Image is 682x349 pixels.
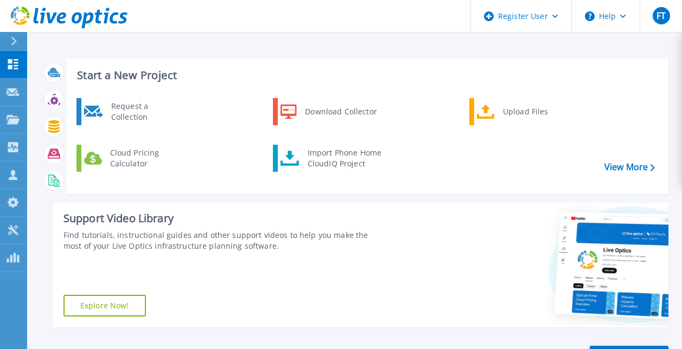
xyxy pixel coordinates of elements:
[273,98,384,125] a: Download Collector
[77,145,188,172] a: Cloud Pricing Calculator
[604,162,655,172] a: View More
[63,230,384,251] div: Find tutorials, instructional guides and other support videos to help you make the most of your L...
[77,98,188,125] a: Request a Collection
[77,69,654,81] h3: Start a New Project
[302,147,387,169] div: Import Phone Home CloudIQ Project
[63,295,146,316] a: Explore Now!
[106,101,185,122] div: Request a Collection
[105,147,185,169] div: Cloud Pricing Calculator
[63,211,384,225] div: Support Video Library
[299,101,381,122] div: Download Collector
[656,11,666,20] span: FT
[498,101,578,122] div: Upload Files
[469,98,581,125] a: Upload Files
